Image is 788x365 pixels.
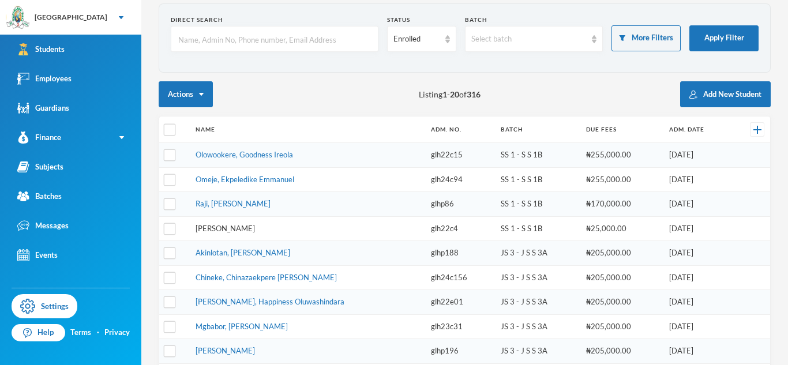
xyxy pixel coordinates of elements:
[580,116,663,143] th: Due Fees
[387,16,456,24] div: Status
[17,131,61,144] div: Finance
[159,81,213,107] button: Actions
[425,339,496,364] td: glhp196
[196,199,271,208] a: Raji, [PERSON_NAME]
[495,216,580,241] td: SS 1 - S S 1B
[753,126,761,134] img: +
[196,224,255,233] a: [PERSON_NAME]
[17,190,62,202] div: Batches
[663,265,732,290] td: [DATE]
[495,143,580,168] td: SS 1 - S S 1B
[495,339,580,364] td: JS 3 - J S S 3A
[580,290,663,315] td: ₦205,000.00
[663,216,732,241] td: [DATE]
[580,192,663,217] td: ₦170,000.00
[580,241,663,266] td: ₦205,000.00
[425,290,496,315] td: glh22e01
[425,167,496,192] td: glh24c94
[580,216,663,241] td: ₦25,000.00
[17,73,72,85] div: Employees
[689,25,759,51] button: Apply Filter
[425,192,496,217] td: glhp86
[663,116,732,143] th: Adm. Date
[465,16,603,24] div: Batch
[196,175,294,184] a: Omeje, Ekpeledike Emmanuel
[171,16,378,24] div: Direct Search
[450,89,459,99] b: 20
[177,27,372,52] input: Name, Admin No, Phone number, Email Address
[6,6,29,29] img: logo
[495,192,580,217] td: SS 1 - S S 1B
[663,241,732,266] td: [DATE]
[495,265,580,290] td: JS 3 - J S S 3A
[17,102,69,114] div: Guardians
[611,25,681,51] button: More Filters
[12,294,77,318] a: Settings
[425,241,496,266] td: glhp188
[495,167,580,192] td: SS 1 - S S 1B
[663,339,732,364] td: [DATE]
[425,143,496,168] td: glh22c15
[104,327,130,338] a: Privacy
[196,150,293,159] a: Olowookere, Goodness Ireola
[12,324,65,341] a: Help
[70,327,91,338] a: Terms
[196,346,255,355] a: [PERSON_NAME]
[425,216,496,241] td: glh22c4
[580,265,663,290] td: ₦205,000.00
[680,81,771,107] button: Add New Student
[17,249,58,261] div: Events
[17,43,65,55] div: Students
[196,273,337,282] a: Chineke, Chinazaekpere [PERSON_NAME]
[425,314,496,339] td: glh23c31
[495,290,580,315] td: JS 3 - J S S 3A
[663,167,732,192] td: [DATE]
[97,327,99,338] div: ·
[17,161,63,173] div: Subjects
[663,290,732,315] td: [DATE]
[580,339,663,364] td: ₦205,000.00
[190,116,425,143] th: Name
[425,116,496,143] th: Adm. No.
[495,314,580,339] td: JS 3 - J S S 3A
[442,89,447,99] b: 1
[196,297,344,306] a: [PERSON_NAME], Happiness Oluwashindara
[495,116,580,143] th: Batch
[419,88,481,100] span: Listing - of
[467,89,481,99] b: 316
[663,314,732,339] td: [DATE]
[393,33,440,45] div: Enrolled
[495,241,580,266] td: JS 3 - J S S 3A
[580,314,663,339] td: ₦205,000.00
[663,143,732,168] td: [DATE]
[425,265,496,290] td: glh24c156
[580,167,663,192] td: ₦255,000.00
[35,12,107,22] div: [GEOGRAPHIC_DATA]
[196,248,290,257] a: Akinlotan, [PERSON_NAME]
[471,33,587,45] div: Select batch
[17,220,69,232] div: Messages
[196,322,288,331] a: Mgbabor, [PERSON_NAME]
[580,143,663,168] td: ₦255,000.00
[663,192,732,217] td: [DATE]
